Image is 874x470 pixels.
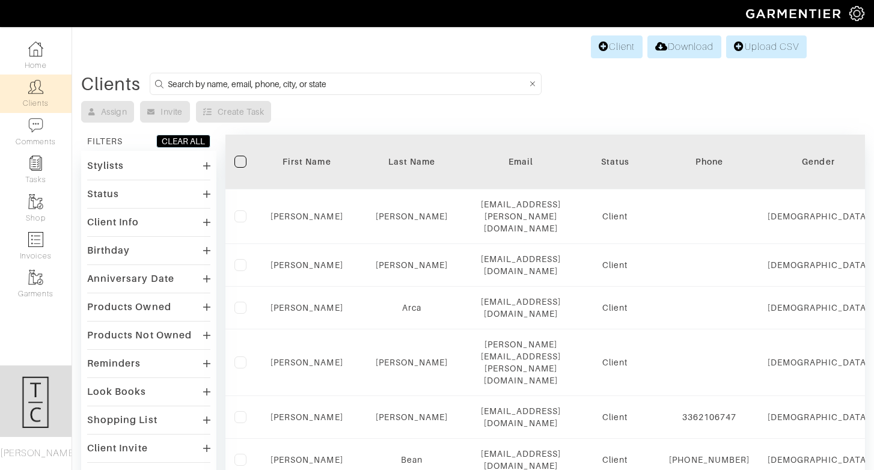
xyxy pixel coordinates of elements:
[579,302,651,314] div: Client
[270,303,343,313] a: [PERSON_NAME]
[570,135,660,189] th: Toggle SortBy
[669,411,750,423] div: 3362106747
[740,3,849,24] img: garmentier-logo-header-white-b43fb05a5012e4ada735d5af1a66efaba907eab6374d6393d1fbf88cb4ef424d.png
[87,188,119,200] div: Status
[376,358,448,367] a: [PERSON_NAME]
[87,386,147,398] div: Look Books
[591,35,643,58] a: Client
[768,356,869,368] div: [DEMOGRAPHIC_DATA]
[669,156,750,168] div: Phone
[768,210,869,222] div: [DEMOGRAPHIC_DATA]
[270,156,343,168] div: First Name
[481,253,561,277] div: [EMAIL_ADDRESS][DOMAIN_NAME]
[376,412,448,422] a: [PERSON_NAME]
[28,270,43,285] img: garments-icon-b7da505a4dc4fd61783c78ac3ca0ef83fa9d6f193b1c9dc38574b1d14d53ca28.png
[270,358,343,367] a: [PERSON_NAME]
[481,405,561,429] div: [EMAIL_ADDRESS][DOMAIN_NAME]
[87,301,171,313] div: Products Owned
[579,411,651,423] div: Client
[270,260,343,270] a: [PERSON_NAME]
[81,78,141,90] div: Clients
[28,118,43,133] img: comment-icon-a0a6a9ef722e966f86d9cbdc48e553b5cf19dbc54f86b18d962a5391bc8f6eb6.png
[768,454,869,466] div: [DEMOGRAPHIC_DATA]
[481,296,561,320] div: [EMAIL_ADDRESS][DOMAIN_NAME]
[768,156,869,168] div: Gender
[87,135,123,147] div: FILTERS
[28,41,43,56] img: dashboard-icon-dbcd8f5a0b271acd01030246c82b418ddd0df26cd7fceb0bd07c9910d44c42f6.png
[28,79,43,94] img: clients-icon-6bae9207a08558b7cb47a8932f037763ab4055f8c8b6bfacd5dc20c3e0201464.png
[647,35,721,58] a: Download
[579,259,651,271] div: Client
[156,135,210,148] button: CLEAR ALL
[87,329,192,341] div: Products Not Owned
[376,212,448,221] a: [PERSON_NAME]
[768,411,869,423] div: [DEMOGRAPHIC_DATA]
[401,455,423,465] a: Bean
[352,135,472,189] th: Toggle SortBy
[402,303,421,313] a: Arca
[87,442,148,454] div: Client Invite
[579,156,651,168] div: Status
[579,210,651,222] div: Client
[481,338,561,386] div: [PERSON_NAME][EMAIL_ADDRESS][PERSON_NAME][DOMAIN_NAME]
[270,412,343,422] a: [PERSON_NAME]
[579,356,651,368] div: Client
[87,273,174,285] div: Anniversary Date
[849,6,864,21] img: gear-icon-white-bd11855cb880d31180b6d7d6211b90ccbf57a29d726f0c71d8c61bd08dd39cc2.png
[361,156,463,168] div: Last Name
[270,455,343,465] a: [PERSON_NAME]
[87,358,141,370] div: Reminders
[87,414,157,426] div: Shopping List
[168,76,527,91] input: Search by name, email, phone, city, or state
[481,156,561,168] div: Email
[87,216,139,228] div: Client Info
[28,194,43,209] img: garments-icon-b7da505a4dc4fd61783c78ac3ca0ef83fa9d6f193b1c9dc38574b1d14d53ca28.png
[768,259,869,271] div: [DEMOGRAPHIC_DATA]
[669,454,750,466] div: [PHONE_NUMBER]
[28,156,43,171] img: reminder-icon-8004d30b9f0a5d33ae49ab947aed9ed385cf756f9e5892f1edd6e32f2345188e.png
[261,135,352,189] th: Toggle SortBy
[28,232,43,247] img: orders-icon-0abe47150d42831381b5fb84f609e132dff9fe21cb692f30cb5eec754e2cba89.png
[376,260,448,270] a: [PERSON_NAME]
[481,198,561,234] div: [EMAIL_ADDRESS][PERSON_NAME][DOMAIN_NAME]
[768,302,869,314] div: [DEMOGRAPHIC_DATA]
[162,135,205,147] div: CLEAR ALL
[726,35,807,58] a: Upload CSV
[579,454,651,466] div: Client
[87,160,124,172] div: Stylists
[87,245,130,257] div: Birthday
[270,212,343,221] a: [PERSON_NAME]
